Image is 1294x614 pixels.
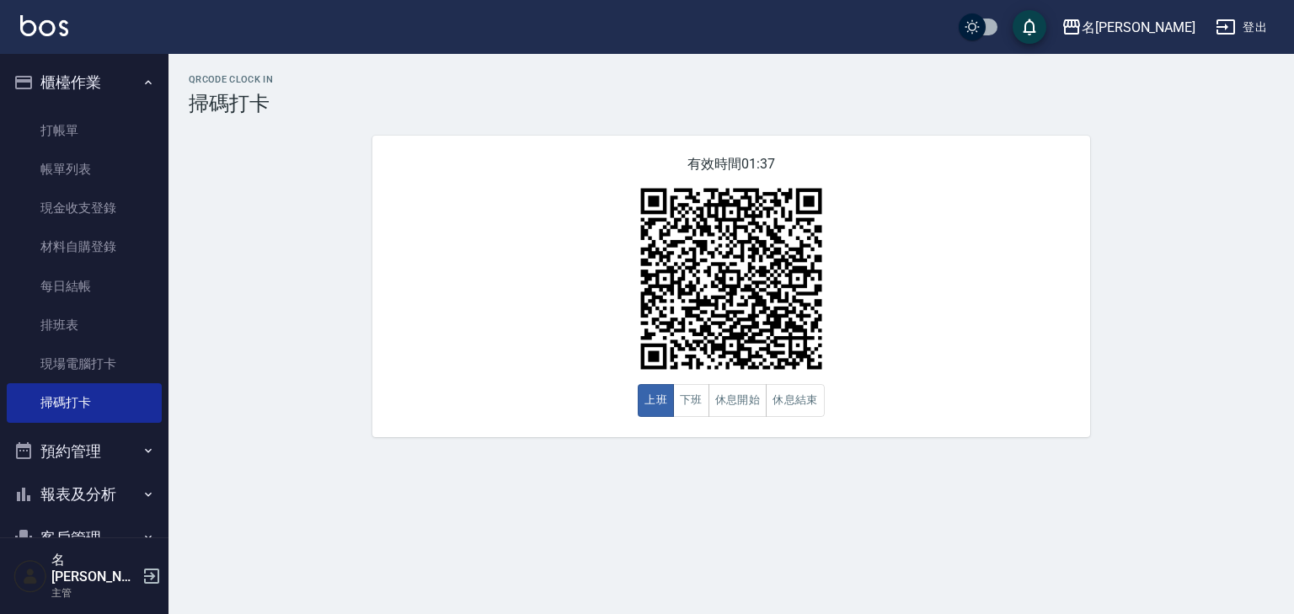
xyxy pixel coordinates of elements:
h3: 掃碼打卡 [189,92,1274,115]
button: 客戶管理 [7,516,162,560]
a: 排班表 [7,306,162,344]
button: 預約管理 [7,430,162,473]
h5: 名[PERSON_NAME] [51,552,137,585]
button: 下班 [673,384,709,417]
a: 現金收支登錄 [7,189,162,227]
button: 報表及分析 [7,473,162,516]
button: save [1013,10,1046,44]
p: 主管 [51,585,137,601]
button: 休息結束 [766,384,825,417]
img: Logo [20,15,68,36]
a: 材料自購登錄 [7,227,162,266]
button: 櫃檯作業 [7,61,162,104]
a: 現場電腦打卡 [7,344,162,383]
button: 名[PERSON_NAME] [1055,10,1202,45]
a: 帳單列表 [7,150,162,189]
a: 掃碼打卡 [7,383,162,422]
button: 上班 [638,384,674,417]
button: 休息開始 [708,384,767,417]
a: 每日結帳 [7,267,162,306]
h2: QRcode Clock In [189,74,1274,85]
a: 打帳單 [7,111,162,150]
img: Person [13,559,47,593]
div: 有效時間 01:37 [372,136,1090,437]
div: 名[PERSON_NAME] [1082,17,1195,38]
button: 登出 [1209,12,1274,43]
